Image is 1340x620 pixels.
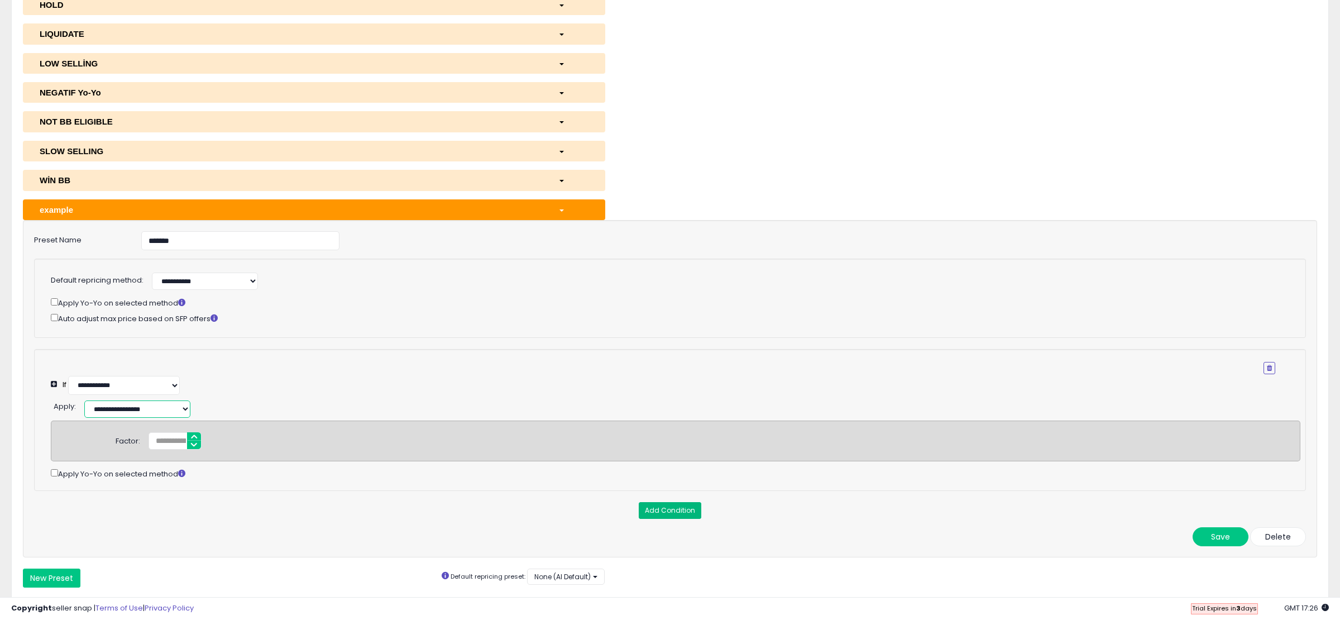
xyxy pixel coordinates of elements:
[23,199,605,220] button: example
[51,296,1275,309] div: Apply Yo-Yo on selected method
[11,603,194,614] div: seller snap | |
[31,145,550,157] div: SLOW SELLING
[51,312,1275,325] div: Auto adjust max price based on SFP offers
[1250,527,1306,546] button: Delete
[527,569,605,585] button: None (AI Default)
[23,141,605,161] button: SLOW SELLING
[23,170,605,190] button: WİN BB
[145,603,194,613] a: Privacy Policy
[639,502,701,519] button: Add Condition
[1267,365,1272,371] i: Remove Condition
[31,204,550,216] div: example
[23,82,605,103] button: NEGATIF Yo-Yo
[23,23,605,44] button: LIQUIDATE
[23,53,605,74] button: LOW SELLİNG
[51,275,143,286] label: Default repricing method:
[11,603,52,613] strong: Copyright
[26,231,133,246] label: Preset Name
[31,58,550,69] div: LOW SELLİNG
[54,401,74,412] span: Apply
[534,572,591,581] span: None (AI Default)
[451,572,525,581] small: Default repricing preset:
[31,28,550,40] div: LIQUIDATE
[116,432,140,447] div: Factor:
[23,569,80,588] button: New Preset
[1192,604,1257,613] span: Trial Expires in days
[95,603,143,613] a: Terms of Use
[1193,527,1248,546] button: Save
[1284,603,1329,613] span: 2025-08-12 17:26 GMT
[31,116,550,127] div: NOT BB ELIGIBLE
[31,87,550,98] div: NEGATIF Yo-Yo
[1236,604,1241,613] b: 3
[51,467,1300,480] div: Apply Yo-Yo on selected method
[31,174,550,186] div: WİN BB
[54,398,76,412] div: :
[23,111,605,132] button: NOT BB ELIGIBLE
